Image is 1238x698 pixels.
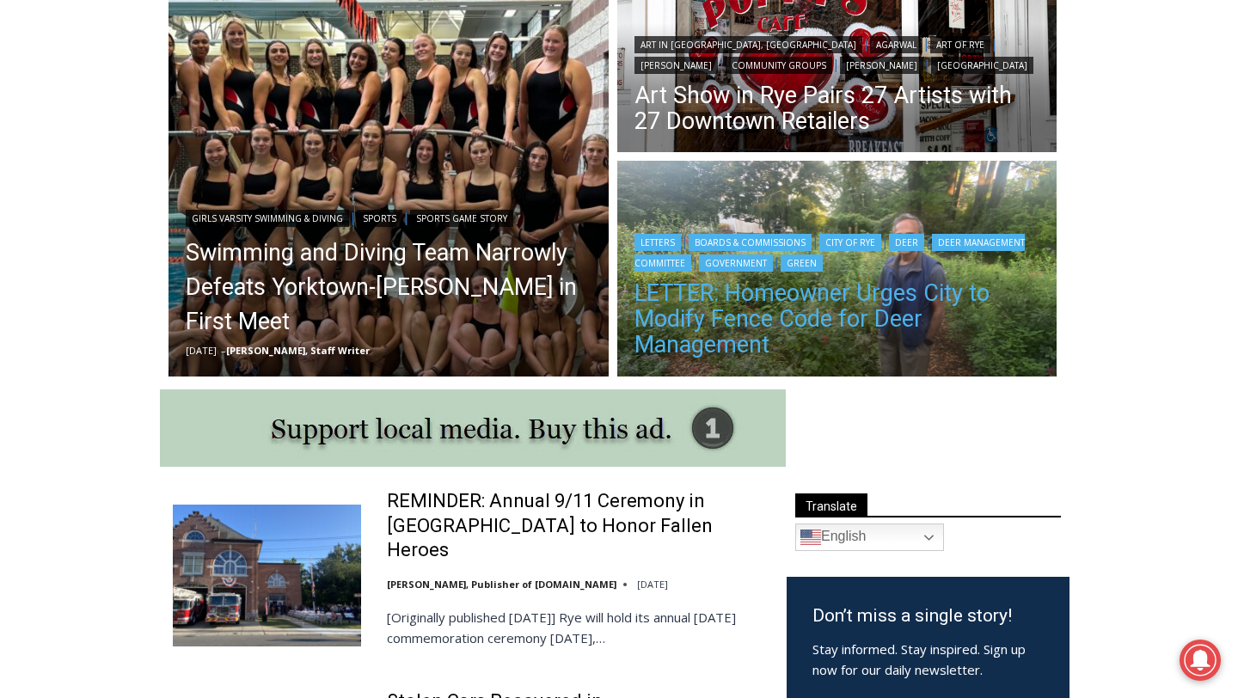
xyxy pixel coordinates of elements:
[387,578,616,591] a: [PERSON_NAME], Publisher of [DOMAIN_NAME]
[410,210,513,227] a: Sports Game Story
[357,210,402,227] a: Sports
[800,527,821,548] img: en
[1,173,173,214] a: Open Tues. - Sun. [PHONE_NUMBER]
[634,234,1025,272] a: Deer Management Committee
[387,607,764,648] p: [Originally published [DATE]] Rye will hold its annual [DATE] commemoration ceremony [DATE],…
[634,57,718,74] a: [PERSON_NAME]
[812,603,1044,630] h3: Don’t miss a single story!
[812,639,1044,680] p: Stay informed. Stay inspired. Sign up now for our daily newsletter.
[930,36,990,53] a: Art of Rye
[699,254,773,272] a: Government
[434,1,812,167] div: "We would have speakers with experience in local journalism speak to us about their experiences a...
[870,36,922,53] a: Agarwal
[5,177,169,242] span: Open Tues. - Sun. [PHONE_NUMBER]
[177,107,253,205] div: "[PERSON_NAME]'s draw is the fine variety of pristine raw fish kept on hand"
[226,344,370,357] a: [PERSON_NAME], Staff Writer
[634,234,681,251] a: Letters
[414,167,833,214] a: Intern @ [DOMAIN_NAME]
[840,57,923,74] a: [PERSON_NAME]
[617,161,1057,381] a: Read More LETTER: Homeowner Urges City to Modify Fence Code for Deer Management
[186,344,217,357] time: [DATE]
[781,254,823,272] a: Green
[634,36,862,53] a: Art in [GEOGRAPHIC_DATA], [GEOGRAPHIC_DATA]
[634,230,1040,272] div: | | | | | |
[726,57,832,74] a: Community Groups
[617,161,1057,381] img: (PHOTO: Shankar Narayan in his native plant perennial garden on Manursing Way in Rye on Sunday, S...
[795,493,867,517] span: Translate
[795,523,944,551] a: English
[160,389,786,467] img: support local media, buy this ad
[186,210,349,227] a: Girls Varsity Swimming & Diving
[186,206,591,227] div: | |
[689,234,812,251] a: Boards & Commissions
[634,33,1040,74] div: | | | | | |
[634,280,1040,358] a: LETTER: Homeowner Urges City to Modify Fence Code for Deer Management
[634,83,1040,134] a: Art Show in Rye Pairs 27 Artists with 27 Downtown Retailers
[450,171,797,210] span: Intern @ [DOMAIN_NAME]
[186,236,591,339] a: Swimming and Diving Team Narrowly Defeats Yorktown-[PERSON_NAME] in First Meet
[387,489,764,563] a: REMINDER: Annual 9/11 Ceremony in [GEOGRAPHIC_DATA] to Honor Fallen Heroes
[889,234,924,251] a: Deer
[931,57,1033,74] a: [GEOGRAPHIC_DATA]
[221,344,226,357] span: –
[819,234,881,251] a: City of Rye
[637,578,668,591] time: [DATE]
[173,505,361,646] img: REMINDER: Annual 9/11 Ceremony in Rye to Honor Fallen Heroes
